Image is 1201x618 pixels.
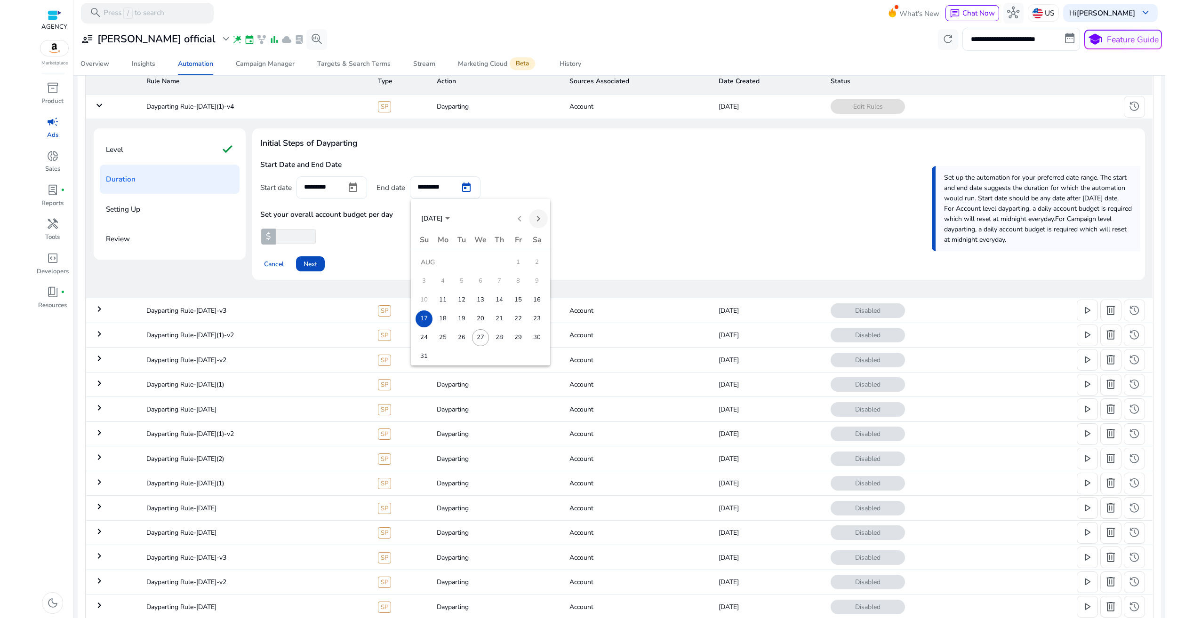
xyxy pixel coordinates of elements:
button: Next month [529,209,548,228]
span: 29 [510,329,527,346]
span: 16 [528,292,545,309]
span: 22 [510,310,527,327]
span: Su [420,235,429,245]
span: 14 [491,292,508,309]
button: August 19, 2025 [452,309,471,328]
span: 31 [416,348,432,365]
span: 9 [528,273,545,290]
button: August 21, 2025 [490,309,509,328]
button: August 31, 2025 [415,347,433,366]
button: August 17, 2025 [415,309,433,328]
span: Sa [533,235,542,245]
button: August 26, 2025 [452,328,471,347]
span: 27 [472,329,489,346]
button: August 30, 2025 [528,328,546,347]
button: August 2, 2025 [528,253,546,272]
span: We [474,235,487,245]
span: 4 [434,273,451,290]
button: August 13, 2025 [471,291,490,309]
span: 24 [416,329,432,346]
button: August 3, 2025 [415,272,433,291]
button: August 7, 2025 [490,272,509,291]
span: 6 [472,273,489,290]
span: 5 [453,273,470,290]
button: August 6, 2025 [471,272,490,291]
button: August 4, 2025 [433,272,452,291]
span: 25 [434,329,451,346]
span: 26 [453,329,470,346]
span: Tu [457,235,466,245]
span: 15 [510,292,527,309]
span: 18 [434,310,451,327]
button: August 15, 2025 [509,291,528,309]
span: 2 [528,254,545,271]
button: August 11, 2025 [433,291,452,309]
span: 8 [510,273,527,290]
span: 23 [528,310,545,327]
span: Fr [515,235,522,245]
button: August 10, 2025 [415,291,433,309]
button: August 23, 2025 [528,309,546,328]
span: 20 [472,310,489,327]
span: 1 [510,254,527,271]
button: August 14, 2025 [490,291,509,309]
button: August 16, 2025 [528,291,546,309]
button: August 8, 2025 [509,272,528,291]
span: 28 [491,329,508,346]
td: AUG [415,253,509,272]
span: 7 [491,273,508,290]
button: August 12, 2025 [452,291,471,309]
button: August 22, 2025 [509,309,528,328]
span: 30 [528,329,545,346]
span: 13 [472,292,489,309]
button: August 5, 2025 [452,272,471,291]
span: [DATE] [421,214,443,223]
button: August 28, 2025 [490,328,509,347]
button: August 24, 2025 [415,328,433,347]
button: August 20, 2025 [471,309,490,328]
span: 12 [453,292,470,309]
span: 11 [434,292,451,309]
span: 21 [491,310,508,327]
span: 10 [416,292,432,309]
button: Choose month and year [417,211,454,226]
span: Mo [438,235,448,245]
button: August 18, 2025 [433,309,452,328]
button: August 25, 2025 [433,328,452,347]
button: August 9, 2025 [528,272,546,291]
button: August 29, 2025 [509,328,528,347]
span: 3 [416,273,432,290]
span: 19 [453,310,470,327]
span: 17 [416,310,432,327]
button: August 1, 2025 [509,253,528,272]
button: August 27, 2025 [471,328,490,347]
span: Th [495,235,504,245]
